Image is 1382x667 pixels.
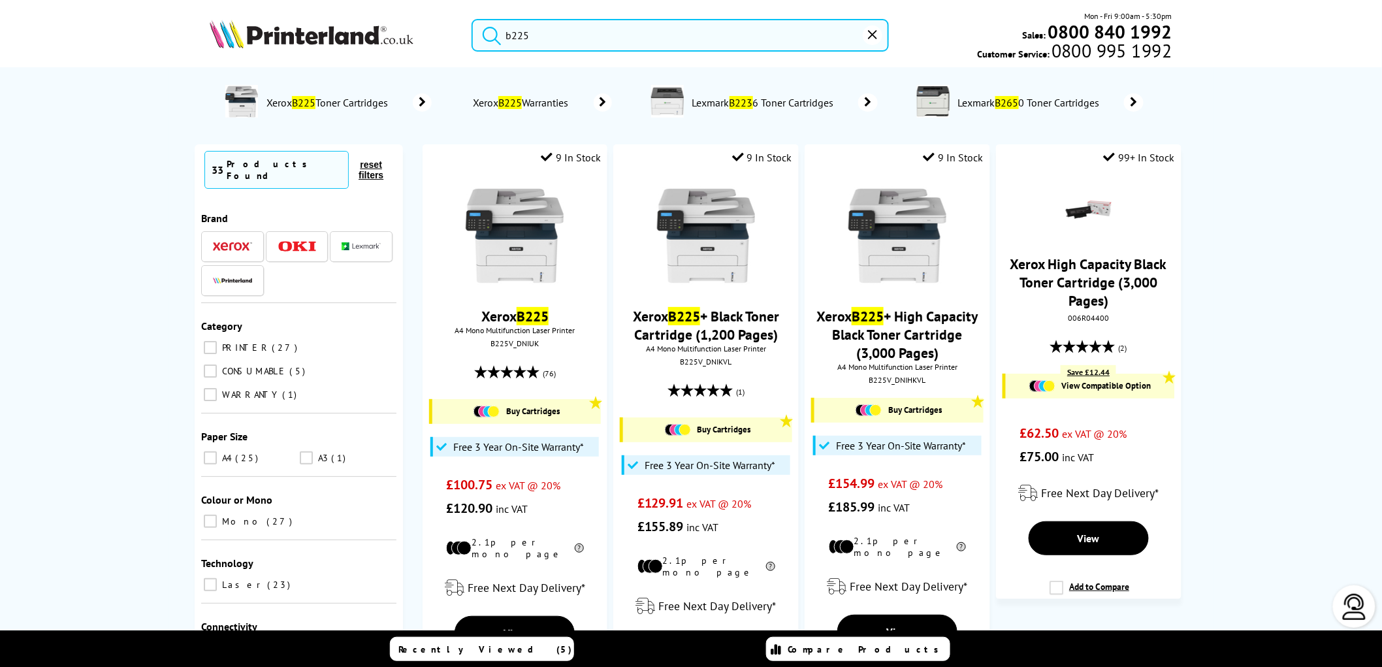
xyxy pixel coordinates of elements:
span: £120.90 [446,500,492,517]
div: modal_delivery [429,570,601,606]
span: (76) [543,361,556,386]
input: S [472,19,889,52]
span: Buy Cartridges [506,406,560,417]
img: 18M0130-conspage.jpg [651,85,684,118]
span: Colour or Mono [201,493,272,506]
input: PRINTER 27 [204,341,217,354]
input: A4 25 [204,451,217,464]
span: Connectivity [201,620,257,633]
li: 2.1p per mono page [446,536,584,560]
span: Compare Products [788,643,946,655]
img: 36SC550-conspage.jpg [917,85,950,118]
img: Printerland Logo [210,20,413,48]
input: A3 1 [300,451,313,464]
span: 23 [267,579,293,591]
a: XeroxB225 [481,307,549,325]
span: Technology [201,557,253,570]
span: Free Next Day Delivery* [850,579,967,594]
div: modal_delivery [620,588,792,625]
a: XeroxB225Toner Cartridges [265,85,432,120]
mark: B225 [292,96,315,109]
img: Printerland [213,277,252,284]
span: Category [201,319,242,333]
a: XeroxB225+ High Capacity Black Toner Cartridge (3,000 Pages) [816,307,978,362]
mark: B223 [730,96,753,109]
div: 006R04400 [1006,313,1171,323]
input: CONSUMABLE 5 [204,365,217,378]
span: 0800 995 1992 [1050,44,1172,57]
a: View Compatible Option [1012,380,1168,392]
span: £100.75 [446,476,492,493]
span: 33 [212,163,223,176]
img: Lexmark [342,242,381,250]
span: Buy Cartridges [888,404,942,415]
div: 9 In Stock [541,151,601,164]
span: Free 3 Year On-Site Warranty* [836,439,967,452]
span: WARRANTY [219,389,281,400]
div: Products Found [227,158,342,182]
span: ex VAT @ 20% [878,478,943,491]
span: Sales: [1023,29,1046,41]
span: inc VAT [687,521,719,534]
span: Mon - Fri 9:00am - 5:30pm [1085,10,1172,22]
a: View [837,615,957,649]
div: Save £12.44 [1061,365,1116,379]
span: Mono [219,515,265,527]
img: user-headset-light.svg [1342,594,1368,620]
span: £62.50 [1020,425,1059,442]
span: Free 3 Year On-Site Warranty* [645,459,775,472]
span: View [504,626,526,640]
a: Printerland Logo [210,20,455,51]
div: B225V_DNIKVL [623,357,788,366]
span: A4 [219,452,234,464]
span: Free Next Day Delivery* [659,598,777,613]
a: Buy Cartridges [630,424,785,436]
span: Free Next Day Delivery* [468,580,585,595]
span: £129.91 [637,495,684,512]
input: Laser 23 [204,578,217,591]
span: Xerox Warranties [471,96,574,109]
span: 25 [235,452,261,464]
a: View [1029,521,1149,555]
span: Free 3 Year On-Site Warranty* [453,440,584,453]
span: 1 [331,452,349,464]
span: Lexmark 6 Toner Cartridges [690,96,839,109]
a: XeroxB225+ Black Toner Cartridge (1,200 Pages) [633,307,779,344]
span: A4 Mono Multifunction Laser Printer [811,362,983,372]
b: 0800 840 1992 [1048,20,1172,44]
mark: B225 [668,307,700,325]
img: Cartridges [665,424,691,436]
span: PRINTER [219,342,270,353]
a: Buy Cartridges [439,406,594,417]
span: A3 [315,452,330,464]
span: Paper Size [201,430,248,443]
span: Recently Viewed (5) [398,643,572,655]
span: Buy Cartridges [698,424,751,435]
span: View Compatible Option [1062,380,1151,391]
span: 27 [272,342,300,353]
a: View [455,616,575,650]
div: modal_delivery [811,568,983,605]
span: 1 [282,389,300,400]
img: Cartridges [474,406,500,417]
img: Xerox-B225-Front-Main-Small.jpg [657,187,755,285]
span: Xerox Toner Cartridges [265,96,393,109]
span: View [1078,532,1100,545]
span: ex VAT @ 20% [496,479,560,492]
li: 2.1p per mono page [829,535,967,559]
span: £185.99 [829,498,875,515]
span: Brand [201,212,228,225]
span: inc VAT [1062,451,1094,464]
span: View [886,625,908,638]
div: 9 In Stock [732,151,792,164]
img: OKI [278,241,317,252]
span: (1) [736,380,745,404]
a: XeroxB225Warranties [471,93,612,112]
span: £154.99 [829,475,875,492]
img: B225V_DNI-conspage.jpg [225,85,258,118]
span: Laser [219,579,266,591]
mark: B225 [498,96,522,109]
img: Xerox-HC-BlackToner-006R04400-Small.gif [1066,187,1112,233]
a: Recently Viewed (5) [390,637,574,661]
span: ex VAT @ 20% [687,497,752,510]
